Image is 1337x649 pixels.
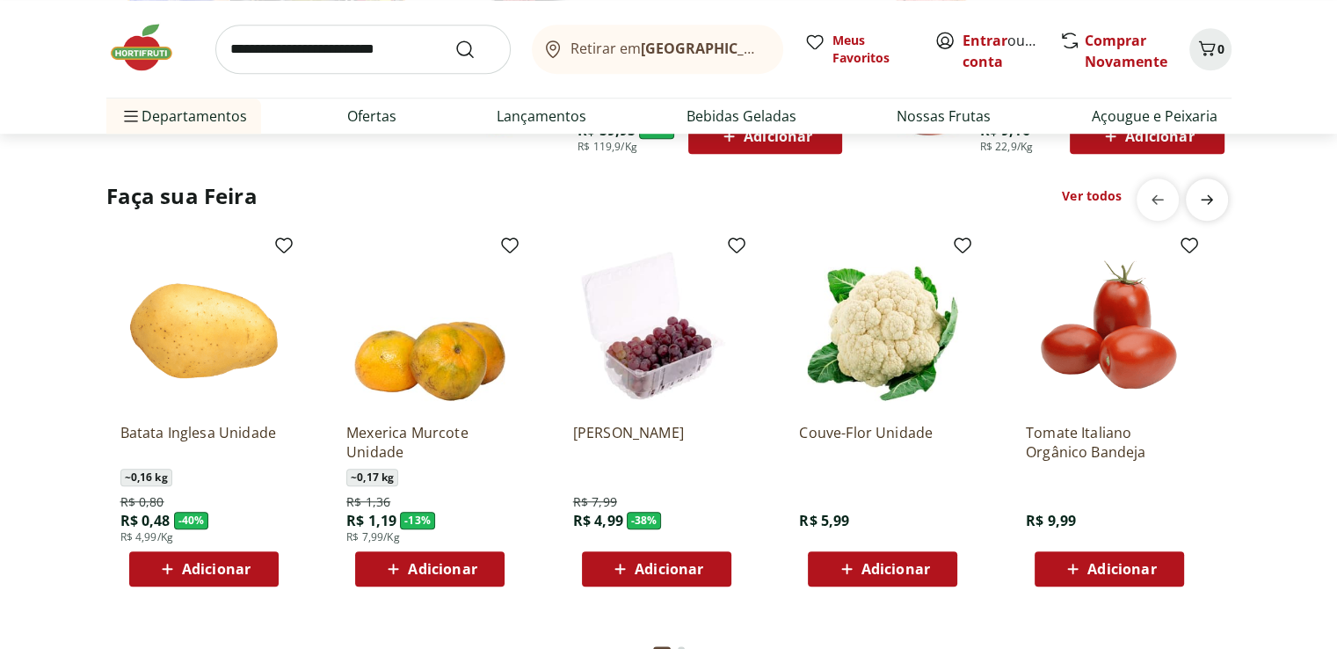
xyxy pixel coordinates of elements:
[641,39,937,58] b: [GEOGRAPHIC_DATA]/[GEOGRAPHIC_DATA]
[1186,179,1228,221] button: next
[963,31,1059,71] a: Criar conta
[799,511,849,530] span: R$ 5,99
[861,562,930,576] span: Adicionar
[582,551,731,587] button: Adicionar
[347,106,396,127] a: Ofertas
[1091,106,1217,127] a: Açougue e Peixaria
[346,242,513,409] img: Mexerica Murcote Unidade
[355,551,505,587] button: Adicionar
[346,530,400,544] span: R$ 7,99/Kg
[215,25,511,74] input: search
[400,512,435,529] span: - 13 %
[832,32,913,67] span: Meus Favoritos
[346,493,390,511] span: R$ 1,36
[980,140,1034,154] span: R$ 22,9/Kg
[120,511,171,530] span: R$ 0,48
[120,469,172,486] span: ~ 0,16 kg
[804,32,913,67] a: Meus Favoritos
[1035,551,1184,587] button: Adicionar
[1026,511,1076,530] span: R$ 9,99
[120,493,164,511] span: R$ 0,80
[799,423,966,462] a: Couve-Flor Unidade
[120,423,287,462] a: Batata Inglesa Unidade
[627,512,662,529] span: - 38 %
[808,551,957,587] button: Adicionar
[1100,126,1194,147] span: Adicionar
[408,562,476,576] span: Adicionar
[1026,242,1193,409] img: Tomate Italiano Orgânico Bandeja
[1137,179,1179,221] button: previous
[573,493,617,511] span: R$ 7,99
[635,562,703,576] span: Adicionar
[346,469,398,486] span: ~ 0,17 kg
[1189,28,1232,70] button: Carrinho
[963,31,1007,50] a: Entrar
[799,242,966,409] img: Couve-Flor Unidade
[346,423,513,462] a: Mexerica Murcote Unidade
[106,21,194,74] img: Hortifruti
[129,551,279,587] button: Adicionar
[497,106,586,127] a: Lançamentos
[120,95,142,137] button: Menu
[570,40,765,56] span: Retirar em
[578,140,637,154] span: R$ 119,9/Kg
[106,182,258,210] h2: Faça sua Feira
[174,512,209,529] span: - 40 %
[532,25,783,74] button: Retirar em[GEOGRAPHIC_DATA]/[GEOGRAPHIC_DATA]
[573,242,740,409] img: Uva Rosada Embalada
[897,106,991,127] a: Nossas Frutas
[573,423,740,462] a: [PERSON_NAME]
[1217,40,1224,57] span: 0
[1085,31,1167,71] a: Comprar Novamente
[718,126,812,147] span: Adicionar
[120,530,174,544] span: R$ 4,99/Kg
[1026,423,1193,462] a: Tomate Italiano Orgânico Bandeja
[688,119,842,154] button: Adicionar
[120,95,247,137] span: Departamentos
[963,30,1041,72] span: ou
[1070,119,1224,154] button: Adicionar
[454,39,497,60] button: Submit Search
[182,562,251,576] span: Adicionar
[687,106,796,127] a: Bebidas Geladas
[573,511,623,530] span: R$ 4,99
[346,511,396,530] span: R$ 1,19
[120,242,287,409] img: Batata Inglesa Unidade
[1062,187,1122,205] a: Ver todos
[1087,562,1156,576] span: Adicionar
